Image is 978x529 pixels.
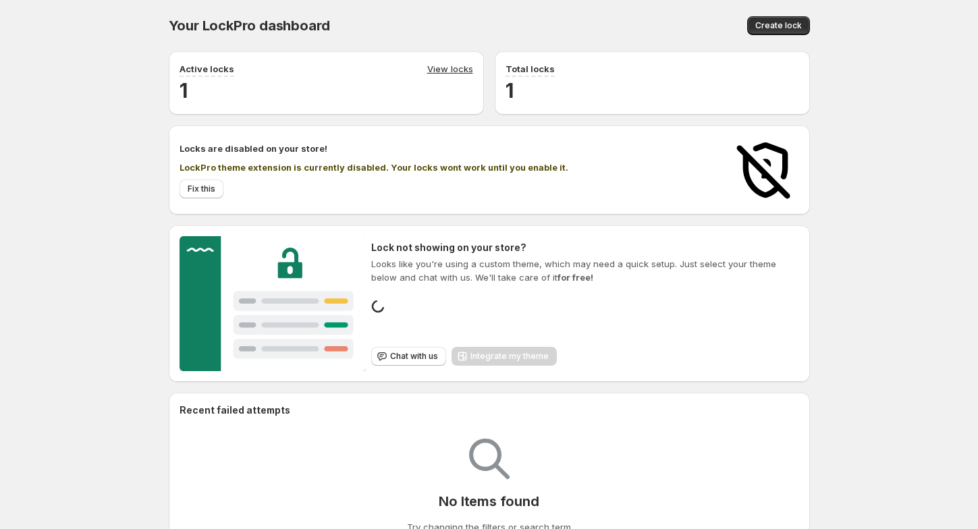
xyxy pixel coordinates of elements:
[506,77,799,104] h2: 1
[180,62,234,76] p: Active locks
[755,20,802,31] span: Create lock
[558,272,593,283] strong: for free!
[371,257,798,284] p: Looks like you're using a custom theme, which may need a quick setup. Just select your theme belo...
[180,403,290,417] h2: Recent failed attempts
[180,77,473,104] h2: 1
[180,179,223,198] button: Fix this
[180,161,718,174] p: LockPro theme extension is currently disabled. Your locks wont work until you enable it.
[506,62,555,76] p: Total locks
[180,236,366,371] img: Customer support
[427,62,473,77] a: View locks
[371,347,446,366] button: Chat with us
[371,241,798,254] h2: Lock not showing on your store?
[169,18,331,34] span: Your LockPro dashboard
[180,142,718,155] h2: Locks are disabled on your store!
[439,493,539,509] p: No Items found
[188,184,215,194] span: Fix this
[469,439,510,479] img: Empty search results
[747,16,810,35] button: Create lock
[390,351,438,362] span: Chat with us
